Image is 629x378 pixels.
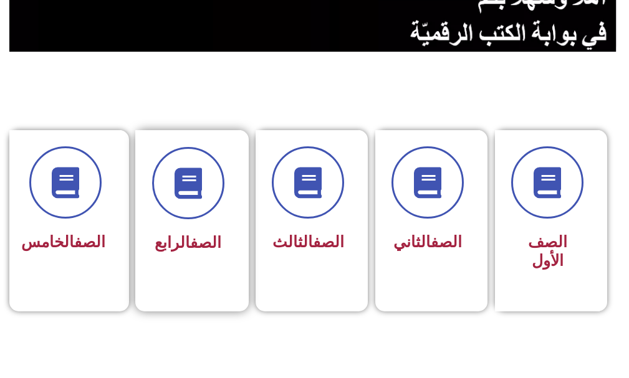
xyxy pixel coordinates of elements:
a: الصف [74,233,105,251]
span: الصف الأول [528,233,567,270]
span: الخامس [21,233,105,251]
a: الصف [313,233,344,251]
a: الصف [190,234,221,252]
span: الثاني [393,233,462,251]
a: الصف [431,233,462,251]
span: الرابع [155,234,221,252]
span: الثالث [272,233,344,251]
